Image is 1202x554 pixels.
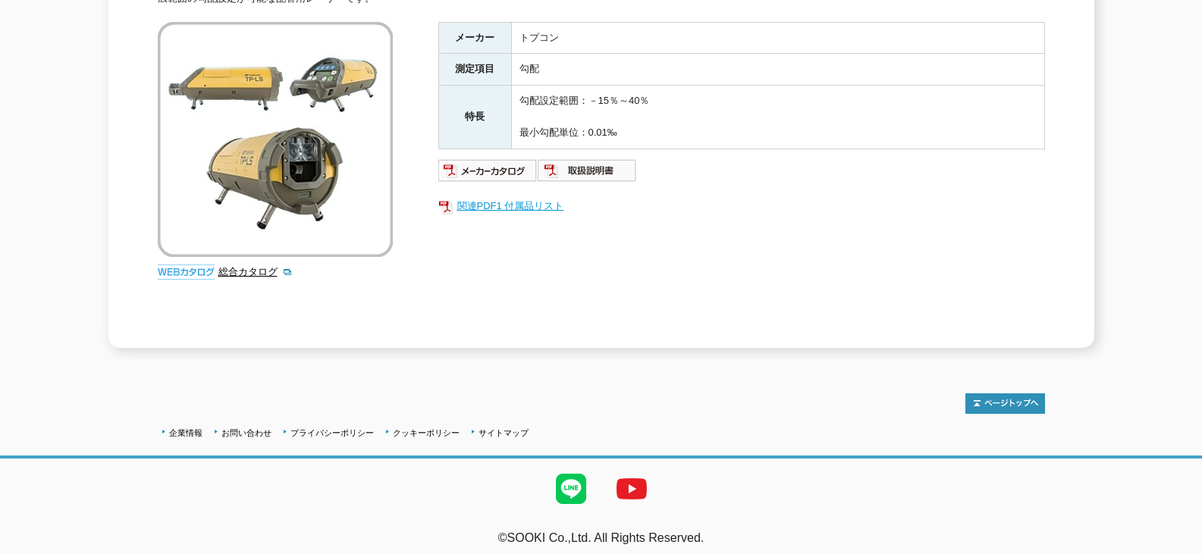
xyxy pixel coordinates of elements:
img: パイプレーザー TP-L5B [158,22,393,257]
td: トプコン [511,22,1044,54]
a: プライバシーポリシー [290,428,374,437]
a: 総合カタログ [218,266,293,277]
img: 取扱説明書 [538,158,637,183]
td: 勾配設定範囲：－15％～40％ 最小勾配単位：0.01‰ [511,86,1044,149]
img: トップページへ [965,393,1045,414]
a: お問い合わせ [221,428,271,437]
th: 測定項目 [438,54,511,86]
img: YouTube [601,459,662,519]
th: メーカー [438,22,511,54]
a: クッキーポリシー [393,428,460,437]
img: webカタログ [158,264,215,280]
td: 勾配 [511,54,1044,86]
a: 企業情報 [169,428,202,437]
a: 関連PDF1 付属品リスト [438,196,1045,216]
a: メーカーカタログ [438,168,538,180]
img: LINE [541,459,601,519]
th: 特長 [438,86,511,149]
a: サイトマップ [479,428,529,437]
a: 取扱説明書 [538,168,637,180]
img: メーカーカタログ [438,158,538,183]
